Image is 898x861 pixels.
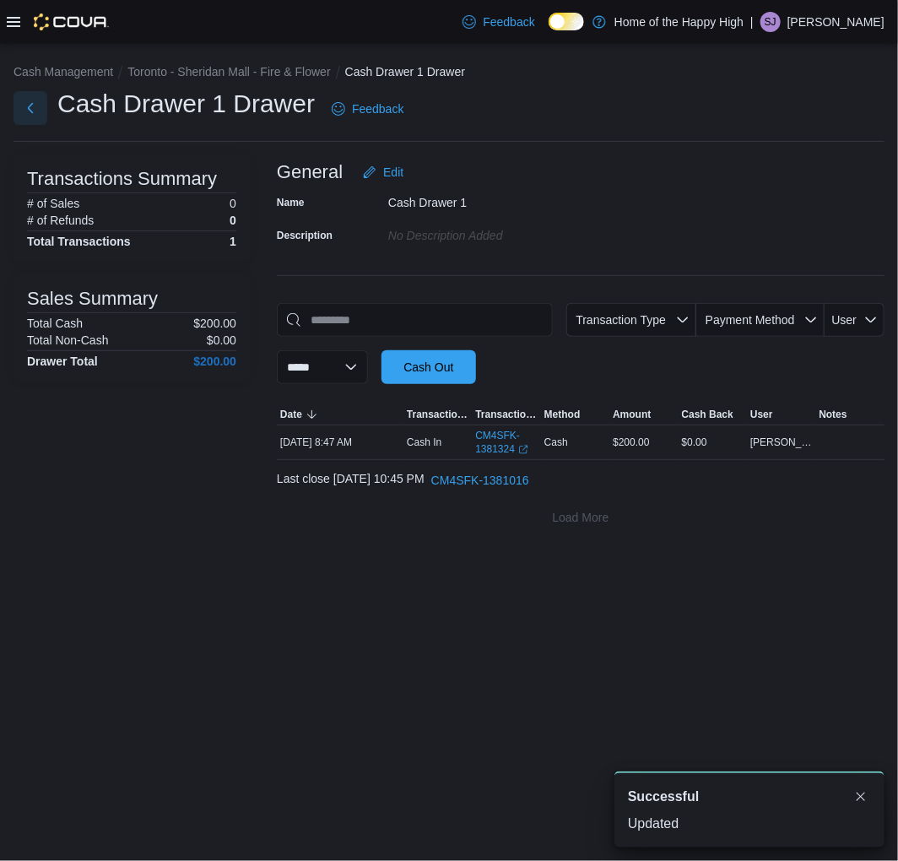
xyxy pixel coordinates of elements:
h3: Transactions Summary [27,169,217,189]
label: Name [277,196,305,209]
h4: $200.00 [193,355,236,368]
p: $0.00 [207,333,236,347]
span: Date [280,408,302,421]
span: Transaction # [475,408,537,421]
span: User [750,408,773,421]
a: Feedback [325,92,410,126]
h6: # of Sales [27,197,79,210]
button: Load More [277,501,884,534]
div: Notification [628,787,871,807]
button: Cash Drawer 1 Drawer [345,65,465,79]
button: Cash Out [381,350,476,384]
button: Toronto - Sheridan Mall - Fire & Flower [127,65,330,79]
button: Notes [816,404,884,425]
label: Description [277,229,333,242]
p: | [750,12,754,32]
button: Method [541,404,609,425]
button: Dismiss toast [851,787,871,807]
p: $200.00 [193,317,236,330]
span: Method [544,408,581,421]
button: Amount [609,404,678,425]
div: $0.00 [679,432,747,452]
button: Cash Management [14,65,113,79]
span: User [832,313,857,327]
h4: Total Transactions [27,235,131,248]
button: User [825,303,884,337]
span: Feedback [352,100,403,117]
span: Edit [383,164,403,181]
p: 0 [230,214,236,227]
h4: 1 [230,235,236,248]
h6: # of Refunds [27,214,94,227]
p: 0 [230,197,236,210]
button: Next [14,91,47,125]
span: Notes [820,408,847,421]
div: Stephanie James Guadron [760,12,781,32]
p: Home of the Happy High [614,12,744,32]
span: CM4SFK-1381016 [431,472,529,489]
div: [DATE] 8:47 AM [277,432,403,452]
svg: External link [518,445,528,455]
h6: Total Non-Cash [27,333,109,347]
button: Transaction Type [403,404,472,425]
button: User [747,404,815,425]
span: SJ [765,12,776,32]
span: Transaction Type [576,313,666,327]
span: Feedback [483,14,534,30]
h1: Cash Drawer 1 Drawer [57,87,315,121]
span: Load More [553,509,609,526]
span: Amount [613,408,651,421]
p: Cash In [407,436,441,449]
h3: General [277,162,343,182]
button: Edit [356,155,410,189]
span: Transaction Type [407,408,468,421]
button: Cash Back [679,404,747,425]
a: CM4SFK-1381324External link [475,429,537,456]
h6: Total Cash [27,317,83,330]
img: Cova [34,14,109,30]
span: Cash Back [682,408,733,421]
span: [PERSON_NAME] [750,436,812,449]
button: Transaction Type [566,303,696,337]
span: Payment Method [706,313,795,327]
span: Successful [628,787,699,807]
span: Cash [544,436,568,449]
button: Payment Method [696,303,825,337]
div: Cash Drawer 1 [388,189,614,209]
button: CM4SFK-1381016 [425,463,536,497]
span: Cash Out [403,359,453,376]
div: No Description added [388,222,614,242]
h3: Sales Summary [27,289,158,309]
div: Updated [628,814,871,834]
div: Last close [DATE] 10:45 PM [277,463,884,497]
button: Transaction # [472,404,540,425]
span: $200.00 [613,436,649,449]
input: Dark Mode [549,13,584,30]
a: Feedback [456,5,541,39]
nav: An example of EuiBreadcrumbs [14,63,884,84]
button: Date [277,404,403,425]
p: [PERSON_NAME] [787,12,884,32]
h4: Drawer Total [27,355,98,368]
input: This is a search bar. As you type, the results lower in the page will automatically filter. [277,303,553,337]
